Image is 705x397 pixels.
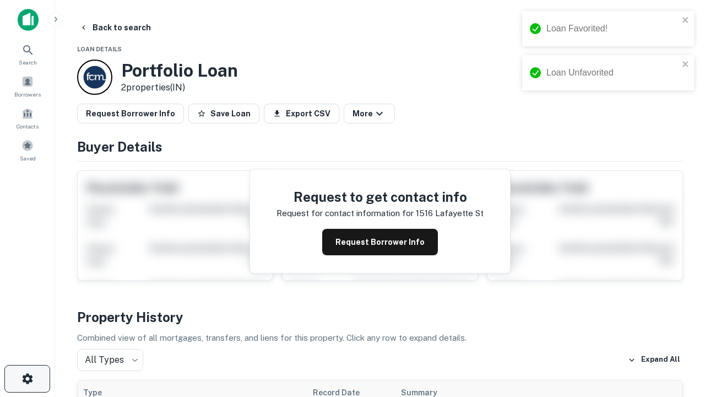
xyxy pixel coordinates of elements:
div: All Types [77,349,143,371]
div: Loan Favorited! [546,22,679,35]
a: Search [3,39,52,69]
button: Request Borrower Info [322,229,438,255]
button: Export CSV [264,104,339,124]
button: Back to search [75,18,155,37]
span: Search [19,58,37,67]
span: Contacts [17,122,39,131]
iframe: Chat Widget [650,309,705,362]
p: 1516 lafayette st [416,207,484,220]
div: Loan Unfavorited [546,66,679,79]
button: Expand All [625,352,683,368]
p: Request for contact information for [276,207,414,220]
a: Borrowers [3,71,52,101]
h3: Portfolio Loan [121,60,238,81]
p: 2 properties (IN) [121,81,238,94]
button: More [344,104,395,124]
a: Saved [3,135,52,165]
h4: Property History [77,307,683,327]
p: Combined view of all mortgages, transfers, and liens for this property. Click any row to expand d... [77,331,683,345]
h4: Buyer Details [77,137,683,157]
button: Request Borrower Info [77,104,184,124]
img: capitalize-icon.png [18,9,39,31]
span: Loan Details [77,46,122,52]
span: Borrowers [14,90,41,99]
a: Contacts [3,103,52,133]
button: Save Loan [188,104,259,124]
button: close [682,15,690,26]
span: Saved [20,154,36,163]
button: close [682,60,690,70]
h4: Request to get contact info [276,187,484,207]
